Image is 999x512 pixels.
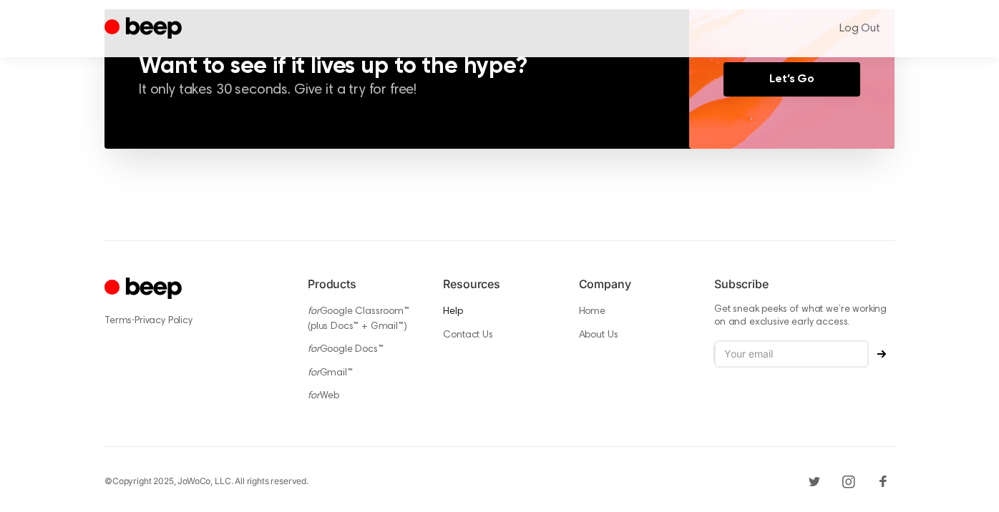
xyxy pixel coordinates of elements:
[872,470,895,493] a: Facebook
[869,350,895,358] button: Subscribe
[104,316,132,326] a: Terms
[308,391,339,401] a: forWeb
[308,391,320,401] i: for
[308,368,320,378] i: for
[104,313,285,328] div: ·
[714,340,869,368] input: Your email
[579,275,691,292] h6: Company
[825,11,895,46] a: Log Out
[837,470,860,493] a: Instagram
[139,55,655,78] h3: Want to see if it lives up to the hype?
[579,330,618,340] a: About Us
[579,307,605,317] a: Home
[308,345,320,355] i: for
[308,275,420,292] h6: Products
[723,62,860,97] a: Let’s Go
[104,275,185,303] a: Cruip
[308,307,320,317] i: for
[308,345,384,355] a: forGoogle Docs™
[308,307,409,332] a: forGoogle Classroom™ (plus Docs™ + Gmail™)
[443,330,492,340] a: Contact Us
[135,316,193,326] a: Privacy Policy
[803,470,826,493] a: Twitter
[104,15,185,43] a: Beep
[443,275,555,292] h6: Resources
[714,304,895,329] p: Get sneak peeks of what we’re working on and exclusive early access.
[714,275,895,292] h6: Subscribe
[139,81,655,101] p: It only takes 30 seconds. Give it a try for free!
[104,475,308,488] div: © Copyright 2025, JoWoCo, LLC. All rights reserved.
[443,307,462,317] a: Help
[308,368,353,378] a: forGmail™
